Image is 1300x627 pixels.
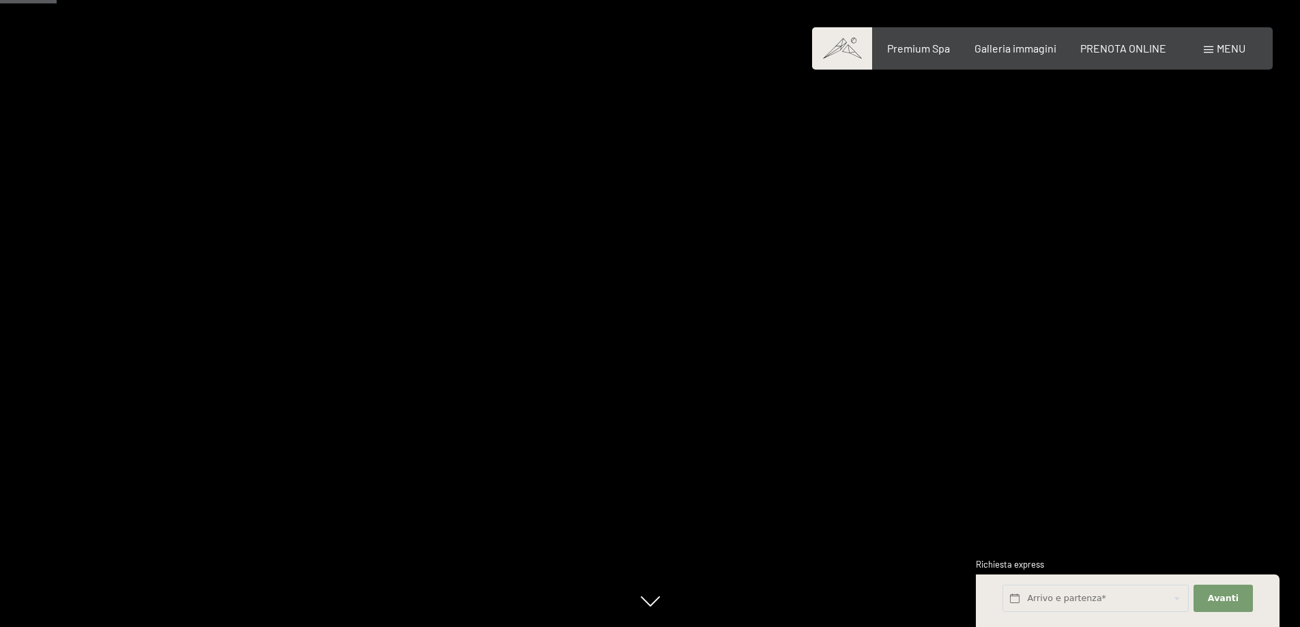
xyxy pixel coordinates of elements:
[1217,42,1245,55] span: Menu
[887,42,950,55] a: Premium Spa
[974,594,978,605] span: 1
[519,347,622,360] span: Consenso marketing*
[1080,42,1166,55] a: PRENOTA ONLINE
[1208,592,1239,604] span: Avanti
[974,42,1056,55] a: Galleria immagini
[976,559,1044,570] span: Richiesta express
[1194,585,1252,613] button: Avanti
